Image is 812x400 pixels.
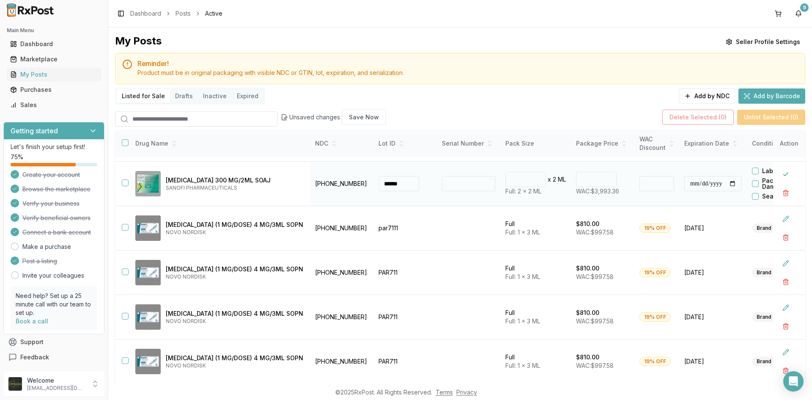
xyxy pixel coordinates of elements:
div: Expiration Date [684,139,742,148]
span: WAC: $997.58 [576,362,614,369]
span: WAC: $997.58 [576,273,614,280]
button: Edit [778,345,793,360]
p: SANOFI PHARMACEUTICALS [166,185,303,191]
p: [MEDICAL_DATA] 300 MG/2ML SOAJ [166,176,303,185]
div: Serial Number [442,139,495,148]
div: Dashboard [10,40,98,48]
div: Marketplace [10,55,98,63]
p: NOVO NORDISK [166,273,303,280]
div: NDC [315,139,368,148]
button: Inactive [198,89,232,103]
div: Brand New [752,357,789,366]
div: Purchases [10,86,98,94]
div: My Posts [10,70,98,79]
td: par7111 [373,206,437,251]
div: 19% OFF [639,223,671,233]
p: [MEDICAL_DATA] (1 MG/DOSE) 4 MG/3ML SOPN [166,354,303,362]
p: Let's finish your setup first! [11,143,97,151]
img: Ozempic (1 MG/DOSE) 4 MG/3ML SOPN [135,349,161,374]
span: [DATE] [684,268,742,277]
label: Package Damaged [762,178,810,190]
a: Privacy [456,389,477,396]
p: $810.00 [576,264,599,273]
span: Connect a bank account [22,228,91,237]
button: Delete [778,230,793,245]
button: Edit [778,256,793,271]
div: 19% OFF [639,312,671,322]
p: [MEDICAL_DATA] (1 MG/DOSE) 4 MG/3ML SOPN [166,265,303,273]
td: PAR711 [373,339,437,384]
td: [PHONE_NUMBER] [310,162,373,206]
button: Save Now [342,110,386,125]
td: PAR711 [373,295,437,339]
div: Product must be in original packaging with visible NDC or GTIN, lot, expiration, and serialization. [137,69,798,77]
p: Welcome [27,376,86,385]
span: Full: 1 x 3 ML [505,229,540,236]
button: My Posts [3,68,104,81]
a: Dashboard [130,9,161,18]
div: Brand New [752,312,789,322]
p: 2 [553,175,556,184]
p: [EMAIL_ADDRESS][DOMAIN_NAME] [27,385,86,392]
button: Sales [3,98,104,112]
img: User avatar [8,377,22,391]
p: ML [558,175,566,184]
a: Posts [176,9,191,18]
div: Unsaved changes [281,110,386,125]
span: [DATE] [684,313,742,321]
button: Drafts [170,89,198,103]
span: 75 % [11,153,23,161]
img: Dupixent 300 MG/2ML SOAJ [135,171,161,196]
div: Drug Name [135,139,303,148]
span: Verify beneficial owners [22,214,91,222]
span: Feedback [20,353,49,361]
span: [DATE] [684,224,742,232]
p: Need help? Set up a 25 minute call with our team to set up. [16,292,92,317]
td: PAR711 [373,251,437,295]
button: Close [778,167,793,182]
span: WAC: $997.58 [576,317,614,325]
th: Pack Size [500,130,571,157]
p: [MEDICAL_DATA] (1 MG/DOSE) 4 MG/3ML SOPN [166,309,303,318]
a: Terms [436,389,453,396]
button: Expired [232,89,263,103]
span: Full: 2 x 2 ML [505,188,541,195]
button: Support [3,334,104,350]
button: Marketplace [3,52,104,66]
div: Package Price [576,139,629,148]
span: Create your account [22,171,80,179]
span: Full: 1 x 3 ML [505,362,540,369]
button: Add by NDC [679,88,735,104]
h2: Main Menu [7,27,101,34]
td: [PHONE_NUMBER] [310,206,373,251]
div: Open Intercom Messenger [783,371,804,392]
span: Post a listing [22,257,57,265]
th: Action [773,130,805,157]
div: Lot ID [379,139,432,148]
div: My Posts [115,34,162,50]
nav: breadcrumb [130,9,222,18]
button: Delete [778,274,793,290]
button: Dashboard [3,37,104,51]
img: Ozempic (1 MG/DOSE) 4 MG/3ML SOPN [135,304,161,330]
h5: Reminder! [137,60,798,67]
a: Purchases [7,82,101,97]
a: Book a call [16,317,48,325]
p: $810.00 [576,220,599,228]
p: $810.00 [576,353,599,361]
h3: Getting started [11,126,58,136]
div: Brand New [752,223,789,233]
p: NOVO NORDISK [166,362,303,369]
a: Dashboard [7,36,101,52]
button: Listed for Sale [117,89,170,103]
p: NOVO NORDISK [166,229,303,236]
div: WAC Discount [639,135,674,152]
a: Sales [7,97,101,113]
td: Full [500,206,571,251]
span: Active [205,9,222,18]
td: Full [500,339,571,384]
a: Invite your colleagues [22,271,84,280]
p: x [548,175,551,184]
button: Edit [778,211,793,226]
button: Delete [778,185,793,201]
